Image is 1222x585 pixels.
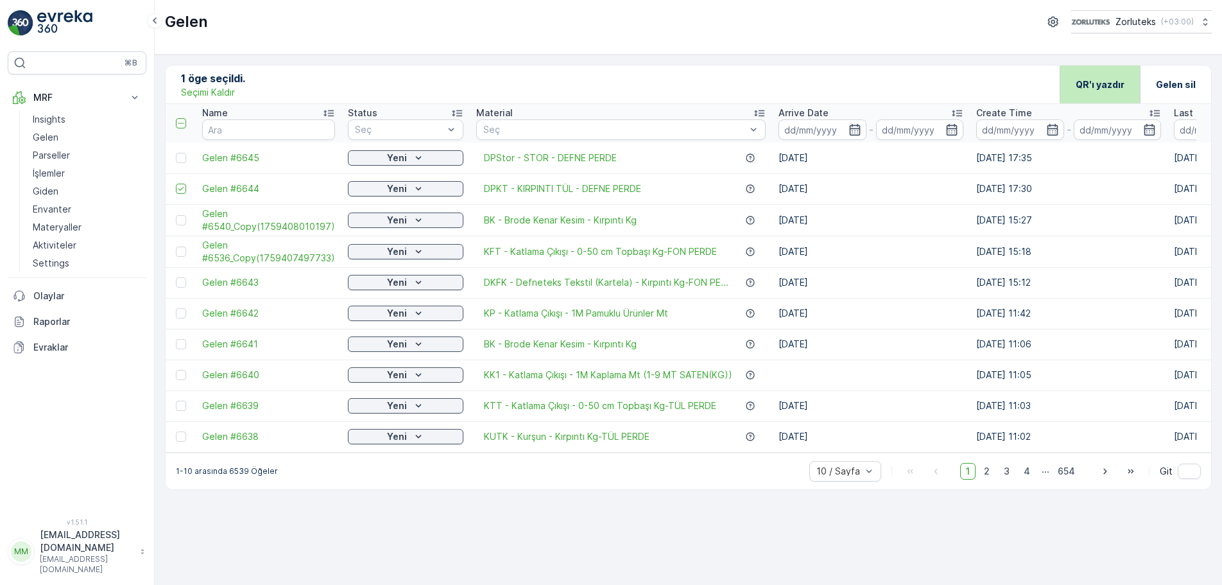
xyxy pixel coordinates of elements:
[165,12,208,32] p: Gelen
[772,204,970,236] td: [DATE]
[484,214,637,227] a: BK - Brode Kenar Kesim - Kırpıntı Kg
[1115,15,1156,28] p: Zorluteks
[960,463,976,480] span: 1
[202,307,335,320] a: Gelen #6642
[28,128,146,146] a: Gelen
[484,182,641,195] span: DPKT - KIRPINTI TÜL - DEFNE PERDE
[28,146,146,164] a: Parseller
[1076,78,1124,91] p: QR'ı yazdır
[202,338,335,351] span: Gelen #6641
[348,244,463,259] button: Yeni
[970,329,1167,360] td: [DATE] 11:06
[772,390,970,421] td: [DATE]
[33,239,76,252] p: Aktiviteler
[176,308,186,319] div: Toggle Row Selected
[1067,122,1071,137] p: -
[202,399,335,412] span: Gelen #6639
[28,200,146,218] a: Envanter
[348,367,463,383] button: Yeni
[355,123,443,136] p: Seç
[176,247,186,257] div: Toggle Row Selected
[202,182,335,195] span: Gelen #6644
[1018,463,1036,480] span: 4
[176,401,186,411] div: Toggle Row Selected
[176,339,186,349] div: Toggle Row Selected
[8,309,146,335] a: Raporlar
[8,283,146,309] a: Olaylar
[202,152,335,164] a: Gelen #6645
[970,298,1167,329] td: [DATE] 11:42
[176,466,278,476] p: 1-10 arasında 6539 Öğeler
[348,181,463,196] button: Yeni
[33,113,65,126] p: Insights
[348,429,463,444] button: Yeni
[202,119,335,140] input: Ara
[176,370,186,380] div: Toggle Row Selected
[970,143,1167,173] td: [DATE] 17:35
[1071,15,1110,29] img: 6-1-9-3_wQBzyll.png
[772,421,970,452] td: [DATE]
[37,10,92,36] img: logo_light-DOdMpM7g.png
[484,152,617,164] span: DPStor - STOR - DEFNE PERDE
[176,184,186,194] div: Toggle Row Selected
[387,338,407,351] p: Yeni
[33,341,141,354] p: Evraklar
[348,150,463,166] button: Yeni
[772,143,970,173] td: [DATE]
[998,463,1015,480] span: 3
[484,399,716,412] a: KTT - Katlama Çıkışı - 0-50 cm Topbaşı Kg-TÜL PERDE
[484,338,637,351] a: BK - Brode Kenar Kesim - Kırpıntı Kg
[1042,463,1049,480] p: ...
[8,10,33,36] img: logo
[484,430,650,443] span: KUTK - Kurşun - Kırpıntı Kg-TÜL PERDE
[202,207,335,233] a: Gelen #6540_Copy(1759408010197)
[202,369,335,381] span: Gelen #6640
[876,119,964,140] input: dd/mm/yyyy
[387,152,407,164] p: Yeni
[1074,119,1162,140] input: dd/mm/yyyy
[1161,17,1194,27] p: ( +03:00 )
[348,306,463,321] button: Yeni
[348,275,463,290] button: Yeni
[1052,463,1081,480] span: 654
[33,131,58,144] p: Gelen
[970,267,1167,298] td: [DATE] 15:12
[476,107,513,119] p: Material
[484,307,668,320] a: KP - Katlama Çıkışı - 1M Pamuklu Ürünler Mt
[387,245,407,258] p: Yeni
[970,236,1167,267] td: [DATE] 15:18
[176,153,186,163] div: Toggle Row Selected
[176,432,186,442] div: Toggle Row Selected
[28,182,146,200] a: Giden
[28,110,146,128] a: Insights
[28,236,146,254] a: Aktiviteler
[484,369,732,381] a: KK1 - Katlama Çıkışı - 1M Kaplama Mt (1-9 MT SATEN(KG))
[348,213,463,228] button: Yeni
[970,360,1167,390] td: [DATE] 11:05
[181,86,235,99] p: Seçimi Kaldır
[348,398,463,414] button: Yeni
[387,276,407,289] p: Yeni
[484,276,728,289] span: DKFK - Defneteks Tekstil (Kartela) - Kırpıntı Kg-FON PE...
[40,528,133,554] p: [EMAIL_ADDRESS][DOMAIN_NAME]
[387,182,407,195] p: Yeni
[181,71,245,86] p: 1 öge seçildi.
[978,463,995,480] span: 2
[484,245,717,258] span: KFT - Katlama Çıkışı - 0-50 cm Topbaşı Kg-FON PERDE
[33,203,71,216] p: Envanter
[387,399,407,412] p: Yeni
[28,254,146,272] a: Settings
[33,185,58,198] p: Giden
[202,430,335,443] span: Gelen #6638
[202,239,335,265] span: Gelen #6536_Copy(1759407497733)
[28,164,146,182] a: İşlemler
[8,528,146,575] button: MM[EMAIL_ADDRESS][DOMAIN_NAME][EMAIL_ADDRESS][DOMAIN_NAME]
[176,215,186,225] div: Toggle Row Selected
